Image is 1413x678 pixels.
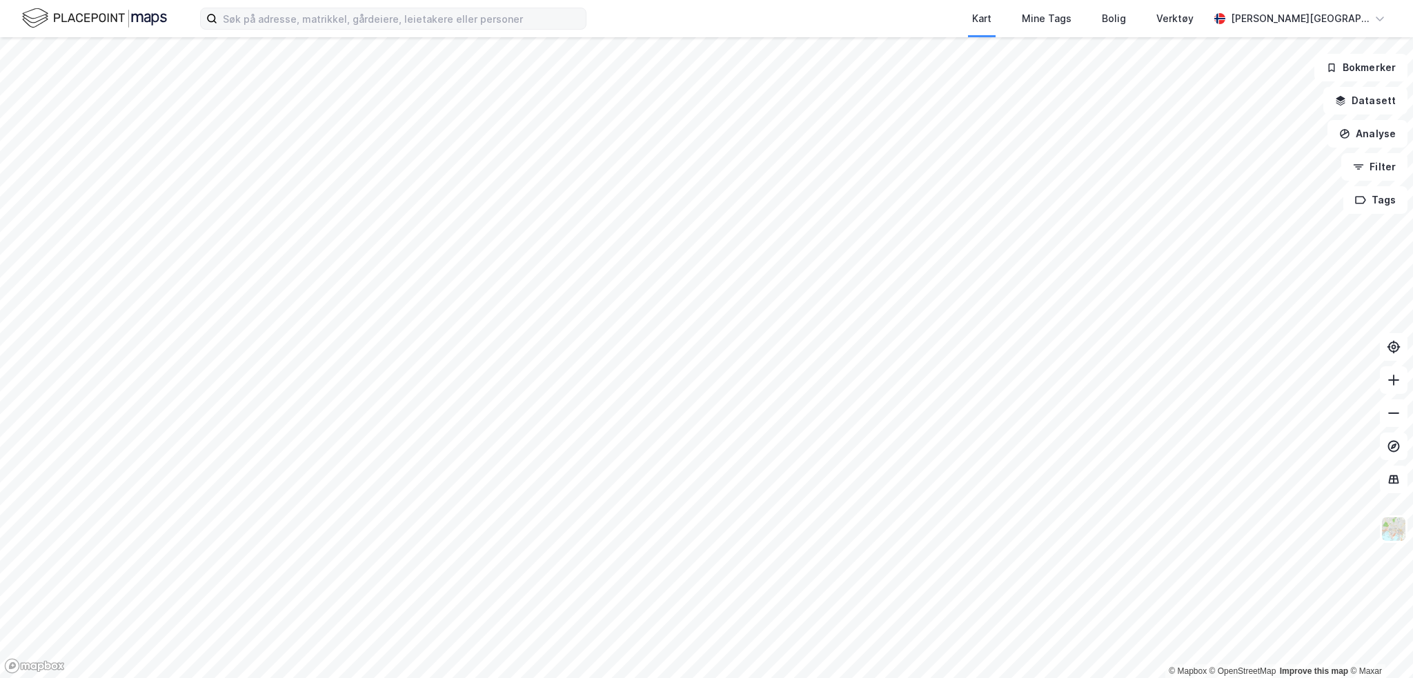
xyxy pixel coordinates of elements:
[1231,10,1369,27] div: [PERSON_NAME][GEOGRAPHIC_DATA]
[1022,10,1071,27] div: Mine Tags
[1156,10,1194,27] div: Verktøy
[22,6,167,30] img: logo.f888ab2527a4732fd821a326f86c7f29.svg
[217,8,586,29] input: Søk på adresse, matrikkel, gårdeiere, leietakere eller personer
[1344,612,1413,678] iframe: Chat Widget
[1102,10,1126,27] div: Bolig
[972,10,991,27] div: Kart
[1344,612,1413,678] div: Kontrollprogram for chat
